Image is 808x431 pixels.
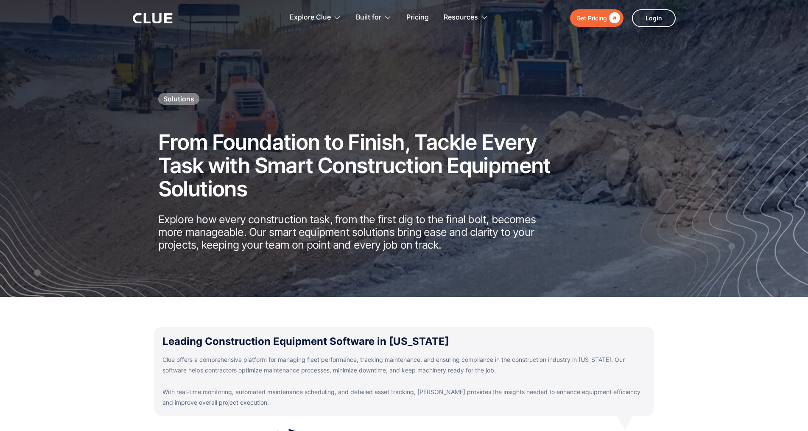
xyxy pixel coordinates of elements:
[158,213,561,251] p: Explore how every construction task, from the first dig to the final bolt, becomes more manageabl...
[632,9,676,27] a: Login
[576,13,607,23] div: Get Pricing
[163,94,194,104] h1: Solutions
[158,131,561,201] h2: From Foundation to Finish, Tackle Every Task with Smart Construction Equipment Solutions
[607,13,620,23] div: 
[570,9,623,27] a: Get Pricing
[162,354,646,408] p: Clue offers a comprehensive platform for managing fleet performance, tracking maintenance, and en...
[406,4,429,31] a: Pricing
[290,4,331,31] div: Explore Clue
[621,45,808,297] img: Construction fleet management software
[162,335,646,348] h3: Leading Construction Equipment Software in [US_STATE]
[356,4,381,31] div: Built for
[444,4,478,31] div: Resources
